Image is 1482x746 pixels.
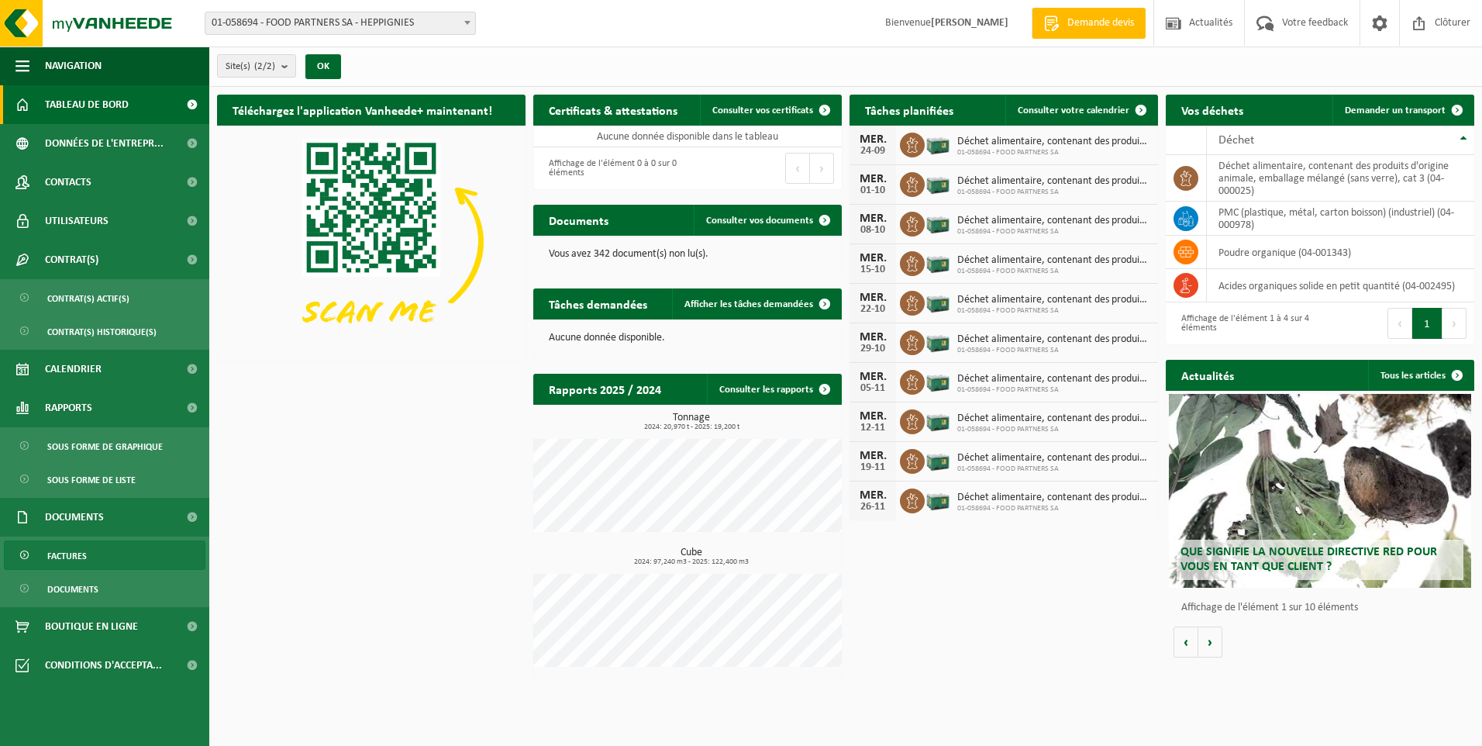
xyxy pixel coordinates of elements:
[957,254,1150,267] span: Déchet alimentaire, contenant des produits d'origine animale, emballage mélangé ...
[47,541,87,571] span: Factures
[706,216,813,226] span: Consulter vos documents
[1174,627,1198,658] button: Vorige
[4,465,205,494] a: Sous forme de liste
[957,492,1150,504] span: Déchet alimentaire, contenant des produits d'origine animale, emballage mélangé ...
[857,173,888,185] div: MER.
[533,126,842,147] td: Aucune donnée disponible dans le tableau
[45,124,164,163] span: Données de l'entrepr...
[857,383,888,394] div: 05-11
[47,575,98,604] span: Documents
[1181,603,1466,613] p: Affichage de l'élément 1 sur 10 éléments
[533,374,677,404] h2: Rapports 2025 / 2024
[925,249,951,275] img: PB-LB-0680-HPE-GN-01
[45,163,91,202] span: Contacts
[857,450,888,462] div: MER.
[254,61,275,71] count: (2/2)
[850,95,969,125] h2: Tâches planifiées
[1218,134,1254,147] span: Déchet
[1063,16,1138,31] span: Demande devis
[957,267,1150,276] span: 01-058694 - FOOD PARTNERS SA
[707,374,840,405] a: Consulter les rapports
[45,240,98,279] span: Contrat(s)
[857,292,888,304] div: MER.
[957,385,1150,395] span: 01-058694 - FOOD PARTNERS SA
[305,54,341,79] button: OK
[957,333,1150,346] span: Déchet alimentaire, contenant des produits d'origine animale, emballage mélangé ...
[45,85,129,124] span: Tableau de bord
[810,153,834,184] button: Next
[205,12,475,34] span: 01-058694 - FOOD PARTNERS SA - HEPPIGNIES
[4,283,205,313] a: Contrat(s) actif(s)
[925,447,951,473] img: PB-LB-0680-HPE-GN-01
[1332,95,1473,126] a: Demander un transport
[541,558,842,566] span: 2024: 97,240 m3 - 2025: 122,400 m3
[1368,360,1473,391] a: Tous les articles
[957,175,1150,188] span: Déchet alimentaire, contenant des produits d'origine animale, emballage mélangé ...
[857,146,888,157] div: 24-09
[205,12,476,35] span: 01-058694 - FOOD PARTNERS SA - HEPPIGNIES
[217,126,526,357] img: Download de VHEPlus App
[541,547,842,566] h3: Cube
[1207,269,1474,302] td: acides organiques solide en petit quantité (04-002495)
[45,47,102,85] span: Navigation
[925,486,951,513] img: PB-LB-0680-HPE-GN-01
[857,344,888,354] div: 29-10
[541,413,842,431] h3: Tonnage
[957,346,1150,355] span: 01-058694 - FOOD PARTNERS SA
[857,252,888,264] div: MER.
[45,498,104,537] span: Documents
[857,502,888,513] div: 26-11
[925,368,951,394] img: PB-LB-0680-HPE-GN-01
[4,431,205,461] a: Sous forme de graphique
[1387,308,1412,339] button: Previous
[1207,155,1474,202] td: déchet alimentaire, contenant des produits d'origine animale, emballage mélangé (sans verre), cat...
[672,288,840,319] a: Afficher les tâches demandées
[4,541,205,570] a: Factures
[533,95,693,125] h2: Certificats & attestations
[857,185,888,196] div: 01-10
[712,105,813,116] span: Consulter vos certificats
[1412,308,1442,339] button: 1
[857,212,888,225] div: MER.
[857,264,888,275] div: 15-10
[541,151,680,185] div: Affichage de l'élément 0 à 0 sur 0 éléments
[957,413,1150,425] span: Déchet alimentaire, contenant des produits d'origine animale, emballage mélangé ...
[45,202,109,240] span: Utilisateurs
[1005,95,1156,126] a: Consulter votre calendrier
[925,328,951,354] img: PB-LB-0680-HPE-GN-01
[47,284,129,313] span: Contrat(s) actif(s)
[957,215,1150,227] span: Déchet alimentaire, contenant des produits d'origine animale, emballage mélangé ...
[684,299,813,309] span: Afficher les tâches demandées
[1180,546,1437,573] span: Que signifie la nouvelle directive RED pour vous en tant que client ?
[217,54,296,78] button: Site(s)(2/2)
[857,489,888,502] div: MER.
[217,95,508,125] h2: Téléchargez l'application Vanheede+ maintenant!
[957,294,1150,306] span: Déchet alimentaire, contenant des produits d'origine animale, emballage mélangé ...
[925,170,951,196] img: PB-LB-0680-HPE-GN-01
[1207,202,1474,236] td: PMC (plastique, métal, carton boisson) (industriel) (04-000978)
[1032,8,1146,39] a: Demande devis
[549,249,826,260] p: Vous avez 342 document(s) non lu(s).
[1442,308,1466,339] button: Next
[1166,95,1259,125] h2: Vos déchets
[1169,394,1471,588] a: Que signifie la nouvelle directive RED pour vous en tant que client ?
[45,607,138,646] span: Boutique en ligne
[700,95,840,126] a: Consulter vos certificats
[4,316,205,346] a: Contrat(s) historique(s)
[857,410,888,423] div: MER.
[45,646,162,685] span: Conditions d'accepta...
[957,465,1150,474] span: 01-058694 - FOOD PARTNERS SA
[226,55,275,78] span: Site(s)
[694,205,840,236] a: Consulter vos documents
[925,209,951,236] img: PB-LB-0680-HPE-GN-01
[957,148,1150,157] span: 01-058694 - FOOD PARTNERS SA
[1345,105,1446,116] span: Demander un transport
[957,452,1150,465] span: Déchet alimentaire, contenant des produits d'origine animale, emballage mélangé ...
[957,504,1150,513] span: 01-058694 - FOOD PARTNERS SA
[533,205,624,235] h2: Documents
[857,331,888,344] div: MER.
[47,317,157,347] span: Contrat(s) historique(s)
[45,350,102,389] span: Calendrier
[931,17,1008,29] strong: [PERSON_NAME]
[957,188,1150,197] span: 01-058694 - FOOD PARTNERS SA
